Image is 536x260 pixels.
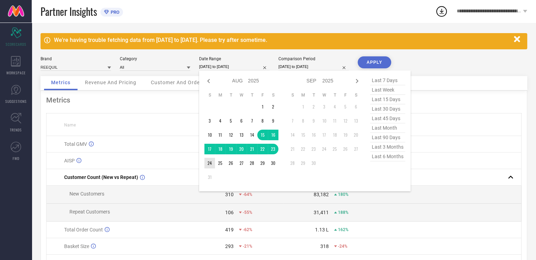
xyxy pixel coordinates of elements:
div: 419 [225,227,234,233]
span: -62% [243,227,252,232]
td: Tue Aug 12 2025 [226,130,236,140]
td: Sat Sep 20 2025 [351,130,361,140]
span: Name [64,123,76,128]
div: Open download list [435,5,448,18]
th: Sunday [287,92,298,98]
span: last 15 days [370,95,405,104]
td: Tue Aug 05 2025 [226,116,236,126]
td: Thu Aug 14 2025 [247,130,257,140]
td: Mon Sep 01 2025 [298,101,308,112]
span: last 3 months [370,142,405,152]
td: Thu Aug 07 2025 [247,116,257,126]
span: last 90 days [370,133,405,142]
span: Customer Count (New vs Repeat) [64,174,138,180]
td: Sat Aug 02 2025 [268,101,278,112]
td: Fri Sep 12 2025 [340,116,351,126]
td: Thu Sep 25 2025 [329,144,340,154]
td: Thu Sep 04 2025 [329,101,340,112]
td: Mon Sep 15 2025 [298,130,308,140]
span: 188% [338,210,349,215]
div: 83,182 [314,192,329,197]
div: 293 [225,243,234,249]
td: Fri Aug 08 2025 [257,116,268,126]
td: Wed Aug 20 2025 [236,144,247,154]
td: Sun Aug 03 2025 [204,116,215,126]
td: Thu Aug 28 2025 [247,158,257,168]
div: Previous month [204,77,213,85]
th: Saturday [351,92,361,98]
span: Total Order Count [64,227,103,233]
td: Mon Sep 08 2025 [298,116,308,126]
div: 310 [225,192,234,197]
td: Thu Sep 11 2025 [329,116,340,126]
td: Sat Sep 27 2025 [351,144,361,154]
div: 1.13 L [315,227,329,233]
td: Fri Aug 01 2025 [257,101,268,112]
span: Repeat Customers [69,209,110,215]
td: Sat Aug 23 2025 [268,144,278,154]
td: Fri Aug 15 2025 [257,130,268,140]
td: Tue Aug 26 2025 [226,158,236,168]
th: Thursday [329,92,340,98]
td: Sun Sep 07 2025 [287,116,298,126]
div: Next month [353,77,361,85]
td: Sat Aug 30 2025 [268,158,278,168]
th: Sunday [204,92,215,98]
span: Basket Size [64,243,89,249]
td: Wed Sep 10 2025 [319,116,329,126]
td: Fri Sep 05 2025 [340,101,351,112]
span: last week [370,85,405,95]
td: Sun Aug 24 2025 [204,158,215,168]
span: 162% [338,227,349,232]
span: last 45 days [370,114,405,123]
div: Category [120,56,190,61]
span: last 30 days [370,104,405,114]
div: Date Range [199,56,270,61]
td: Thu Aug 21 2025 [247,144,257,154]
td: Tue Aug 19 2025 [226,144,236,154]
th: Thursday [247,92,257,98]
span: last 6 months [370,152,405,161]
th: Friday [257,92,268,98]
span: SUGGESTIONS [5,99,27,104]
span: last 7 days [370,76,405,85]
span: TRENDS [10,127,22,132]
td: Sun Sep 28 2025 [287,158,298,168]
span: Customer And Orders [151,80,205,85]
td: Sat Sep 06 2025 [351,101,361,112]
td: Wed Sep 24 2025 [319,144,329,154]
span: SCORECARDS [6,42,26,47]
span: -24% [338,244,347,249]
th: Monday [298,92,308,98]
td: Wed Sep 03 2025 [319,101,329,112]
button: APPLY [358,56,391,68]
span: AISP [64,158,75,163]
th: Tuesday [226,92,236,98]
span: 180% [338,192,349,197]
div: 318 [320,243,329,249]
td: Fri Sep 26 2025 [340,144,351,154]
th: Tuesday [308,92,319,98]
div: Brand [41,56,111,61]
td: Sun Aug 17 2025 [204,144,215,154]
td: Sat Aug 16 2025 [268,130,278,140]
span: WORKSPACE [6,70,26,75]
div: We're having trouble fetching data from [DATE] to [DATE]. Please try after sometime. [54,37,510,43]
span: Revenue And Pricing [85,80,136,85]
span: Total GMV [64,141,87,147]
td: Wed Aug 27 2025 [236,158,247,168]
td: Sun Aug 10 2025 [204,130,215,140]
th: Wednesday [319,92,329,98]
th: Wednesday [236,92,247,98]
td: Fri Aug 22 2025 [257,144,268,154]
span: -55% [243,210,252,215]
td: Sun Aug 31 2025 [204,172,215,182]
td: Tue Sep 16 2025 [308,130,319,140]
td: Wed Sep 17 2025 [319,130,329,140]
span: -21% [243,244,252,249]
td: Tue Sep 30 2025 [308,158,319,168]
td: Fri Aug 29 2025 [257,158,268,168]
td: Mon Aug 04 2025 [215,116,226,126]
td: Sat Sep 13 2025 [351,116,361,126]
span: New Customers [69,191,104,197]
